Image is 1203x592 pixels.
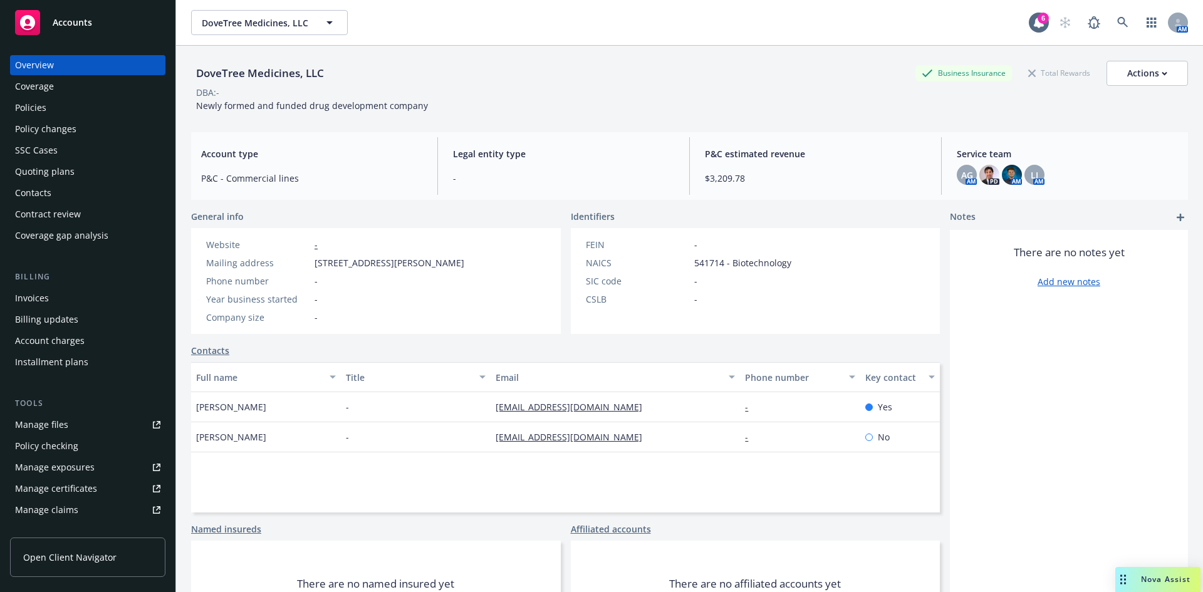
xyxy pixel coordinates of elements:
div: Contacts [15,183,51,203]
div: Manage claims [15,500,78,520]
span: Notes [950,210,976,225]
div: Manage certificates [15,479,97,499]
span: There are no affiliated accounts yet [669,576,841,591]
span: DoveTree Medicines, LLC [202,16,310,29]
a: Invoices [10,288,165,308]
button: Title [341,362,491,392]
div: Quoting plans [15,162,75,182]
div: Email [496,371,721,384]
a: Manage exposures [10,457,165,477]
a: SSC Cases [10,140,165,160]
div: Contract review [15,204,81,224]
div: FEIN [586,238,689,251]
a: Add new notes [1038,275,1100,288]
div: Mailing address [206,256,310,269]
a: Coverage [10,76,165,96]
span: - [694,238,697,251]
div: 6 [1038,12,1049,23]
a: - [745,431,758,443]
a: Coverage gap analysis [10,226,165,246]
div: Manage files [15,415,68,435]
a: Named insureds [191,522,261,536]
span: - [346,400,349,413]
a: Manage claims [10,500,165,520]
a: Policies [10,98,165,118]
div: Business Insurance [915,65,1012,81]
div: Manage BORs [15,521,74,541]
div: Billing updates [15,309,78,330]
div: Phone number [745,371,841,384]
a: Billing updates [10,309,165,330]
div: Title [346,371,472,384]
span: Accounts [53,18,92,28]
a: - [745,401,758,413]
a: Contacts [10,183,165,203]
a: Contacts [191,344,229,357]
img: photo [1002,165,1022,185]
div: Website [206,238,310,251]
div: SSC Cases [15,140,58,160]
div: Policies [15,98,46,118]
button: Email [491,362,740,392]
span: - [694,293,697,306]
a: Quoting plans [10,162,165,182]
span: P&C - Commercial lines [201,172,422,185]
div: DoveTree Medicines, LLC [191,65,329,81]
button: Full name [191,362,341,392]
button: Phone number [740,362,860,392]
button: Nova Assist [1115,567,1200,592]
span: - [453,172,674,185]
div: Installment plans [15,352,88,372]
div: Invoices [15,288,49,308]
a: Manage certificates [10,479,165,499]
button: Key contact [860,362,940,392]
a: Account charges [10,331,165,351]
img: photo [979,165,999,185]
span: AG [961,169,973,182]
a: [EMAIL_ADDRESS][DOMAIN_NAME] [496,401,652,413]
span: - [315,311,318,324]
span: Legal entity type [453,147,674,160]
div: Billing [10,271,165,283]
a: Search [1110,10,1135,35]
div: Phone number [206,274,310,288]
a: Switch app [1139,10,1164,35]
span: 541714 - Biotechnology [694,256,791,269]
div: SIC code [586,274,689,288]
a: Manage files [10,415,165,435]
div: Key contact [865,371,921,384]
span: - [694,274,697,288]
a: Contract review [10,204,165,224]
div: Overview [15,55,54,75]
div: Account charges [15,331,85,351]
a: Report a Bug [1081,10,1107,35]
div: Company size [206,311,310,324]
span: Open Client Navigator [23,551,117,564]
span: Identifiers [571,210,615,223]
a: Overview [10,55,165,75]
div: Policy changes [15,119,76,139]
span: Service team [957,147,1178,160]
span: [PERSON_NAME] [196,430,266,444]
a: Policy checking [10,436,165,456]
a: Installment plans [10,352,165,372]
div: NAICS [586,256,689,269]
a: Affiliated accounts [571,522,651,536]
button: Actions [1107,61,1188,86]
div: Year business started [206,293,310,306]
span: - [315,274,318,288]
span: General info [191,210,244,223]
span: LI [1031,169,1038,182]
div: Coverage [15,76,54,96]
a: Start snowing [1053,10,1078,35]
span: [PERSON_NAME] [196,400,266,413]
div: Coverage gap analysis [15,226,108,246]
div: Policy checking [15,436,78,456]
span: Yes [878,400,892,413]
div: Drag to move [1115,567,1131,592]
a: [EMAIL_ADDRESS][DOMAIN_NAME] [496,431,652,443]
span: No [878,430,890,444]
span: Newly formed and funded drug development company [196,100,428,112]
span: There are no notes yet [1014,245,1125,260]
